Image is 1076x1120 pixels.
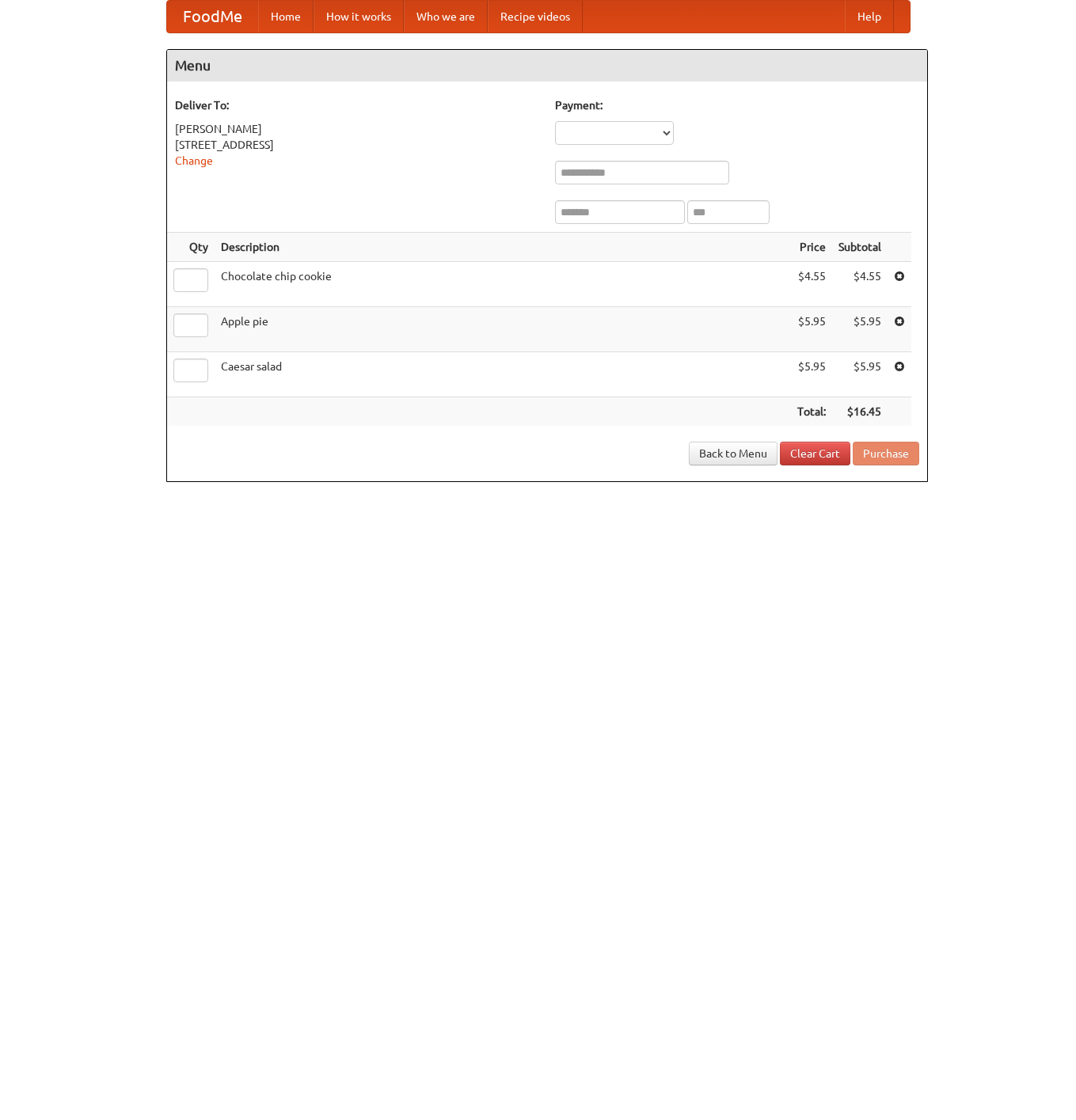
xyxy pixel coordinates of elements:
[832,397,888,427] th: $16.45
[167,233,215,262] th: Qty
[853,442,919,465] button: Purchase
[175,137,539,153] div: [STREET_ADDRESS]
[791,397,832,427] th: Total:
[832,307,888,352] td: $5.95
[832,262,888,307] td: $4.55
[215,352,791,397] td: Caesar salad
[314,1,404,32] a: How it works
[791,352,832,397] td: $5.95
[791,307,832,352] td: $5.95
[258,1,314,32] a: Home
[175,97,539,113] h5: Deliver To:
[167,50,927,82] h4: Menu
[167,1,258,32] a: FoodMe
[175,121,539,137] div: [PERSON_NAME]
[791,233,832,262] th: Price
[791,262,832,307] td: $4.55
[404,1,488,32] a: Who we are
[689,442,778,465] a: Back to Menu
[488,1,583,32] a: Recipe videos
[555,97,919,113] h5: Payment:
[215,262,791,307] td: Chocolate chip cookie
[215,307,791,352] td: Apple pie
[832,352,888,397] td: $5.95
[215,233,791,262] th: Description
[175,154,213,167] a: Change
[780,442,850,465] a: Clear Cart
[832,233,888,262] th: Subtotal
[845,1,894,32] a: Help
